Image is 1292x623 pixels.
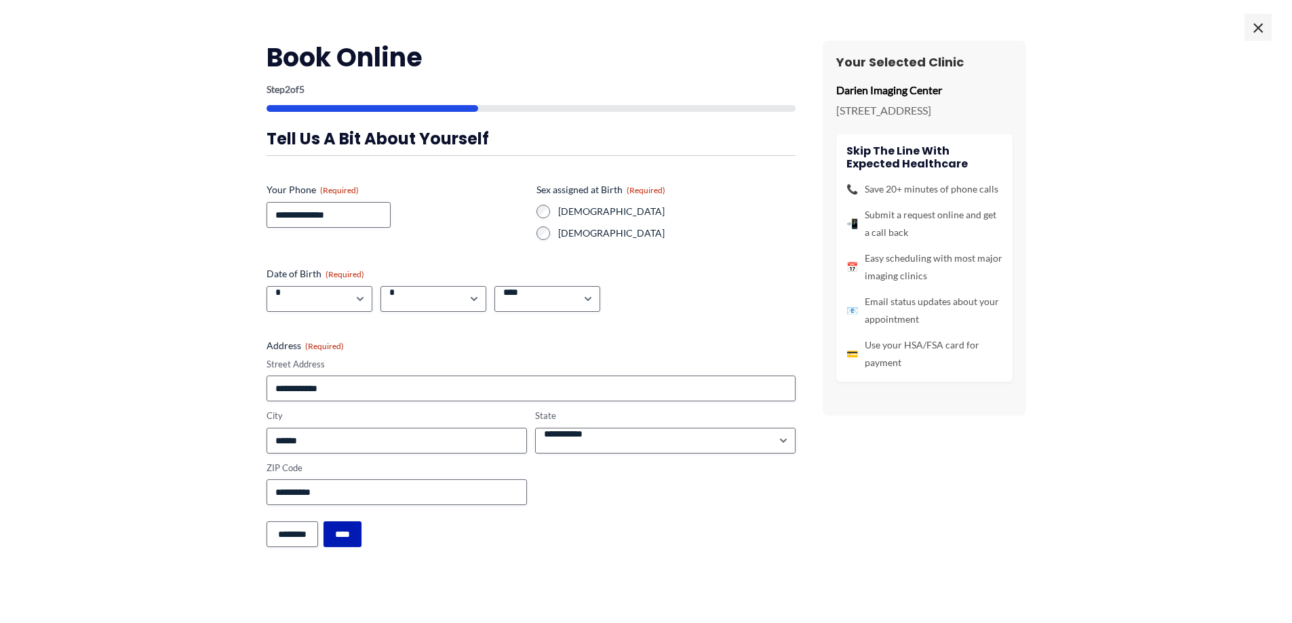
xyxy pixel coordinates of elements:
span: (Required) [305,341,344,351]
legend: Sex assigned at Birth [536,183,665,197]
span: (Required) [627,185,665,195]
li: Use your HSA/FSA card for payment [846,336,1002,371]
li: Easy scheduling with most major imaging clinics [846,249,1002,285]
h2: Book Online [267,41,796,74]
legend: Address [267,339,344,353]
h3: Your Selected Clinic [836,54,1013,70]
span: (Required) [320,185,359,195]
p: Step of [267,85,796,94]
span: 📲 [846,215,858,233]
li: Save 20+ minutes of phone calls [846,180,1002,198]
label: Street Address [267,358,796,371]
span: 5 [299,83,305,95]
h4: Skip the line with Expected Healthcare [846,144,1002,170]
span: × [1245,14,1272,41]
h3: Tell us a bit about yourself [267,128,796,149]
label: ZIP Code [267,462,527,475]
p: [STREET_ADDRESS] [836,100,1013,121]
legend: Date of Birth [267,267,364,281]
label: [DEMOGRAPHIC_DATA] [558,205,796,218]
label: Your Phone [267,183,526,197]
span: (Required) [326,269,364,279]
li: Submit a request online and get a call back [846,206,1002,241]
span: 📧 [846,302,858,319]
p: Darien Imaging Center [836,80,1013,100]
span: 📅 [846,258,858,276]
label: [DEMOGRAPHIC_DATA] [558,226,796,240]
span: 💳 [846,345,858,363]
label: City [267,409,527,422]
li: Email status updates about your appointment [846,293,1002,328]
label: State [535,409,796,422]
span: 2 [285,83,290,95]
span: 📞 [846,180,858,198]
